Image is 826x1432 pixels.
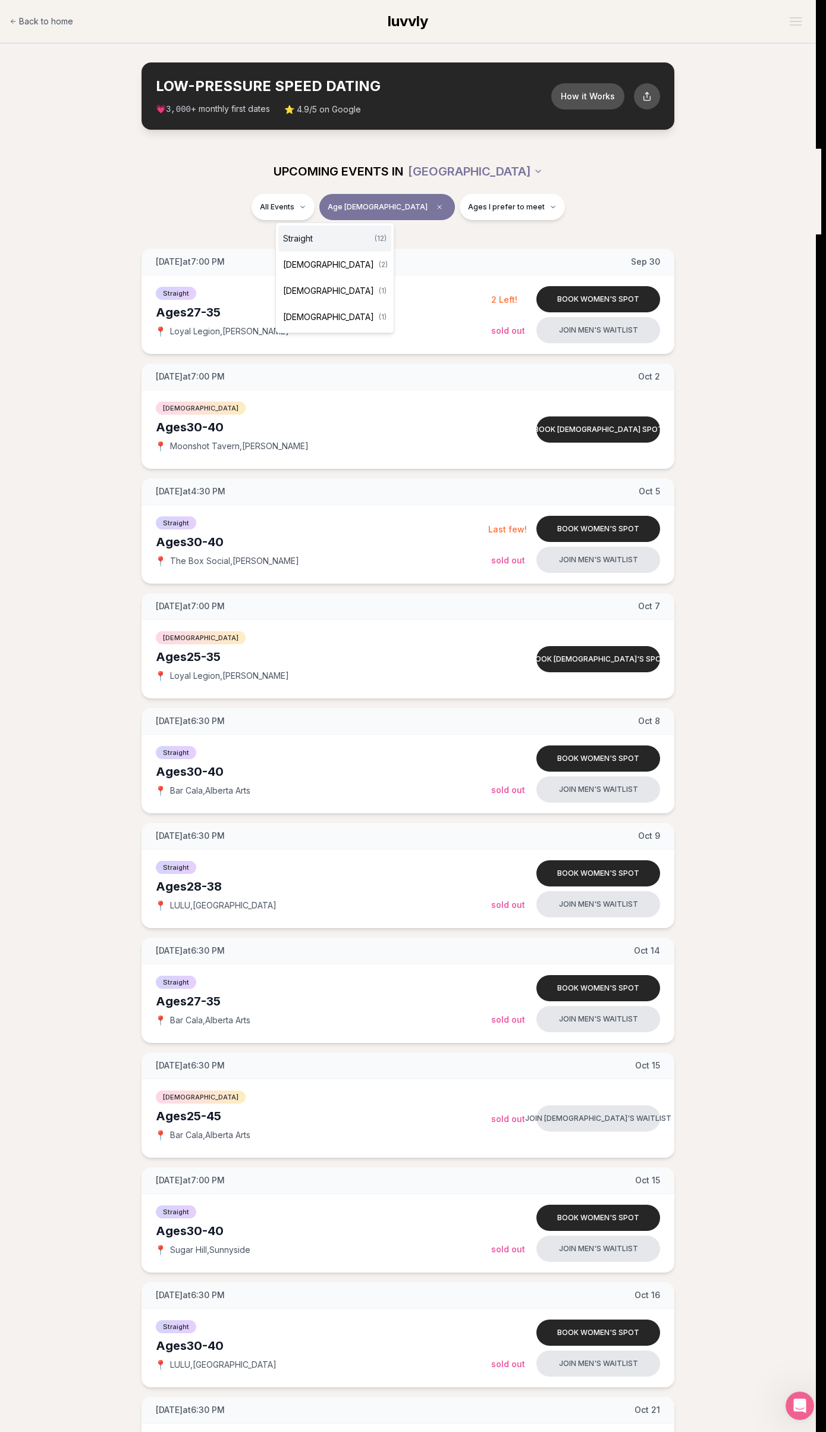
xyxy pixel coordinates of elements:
[283,259,374,271] span: [DEMOGRAPHIC_DATA]
[379,260,388,270] span: ( 2 )
[379,286,387,296] span: ( 1 )
[283,311,374,323] span: [DEMOGRAPHIC_DATA]
[379,312,387,322] span: ( 1 )
[283,233,313,245] span: Straight
[283,285,374,297] span: [DEMOGRAPHIC_DATA]
[786,1392,814,1420] iframe: Intercom live chat
[375,234,387,243] span: ( 12 )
